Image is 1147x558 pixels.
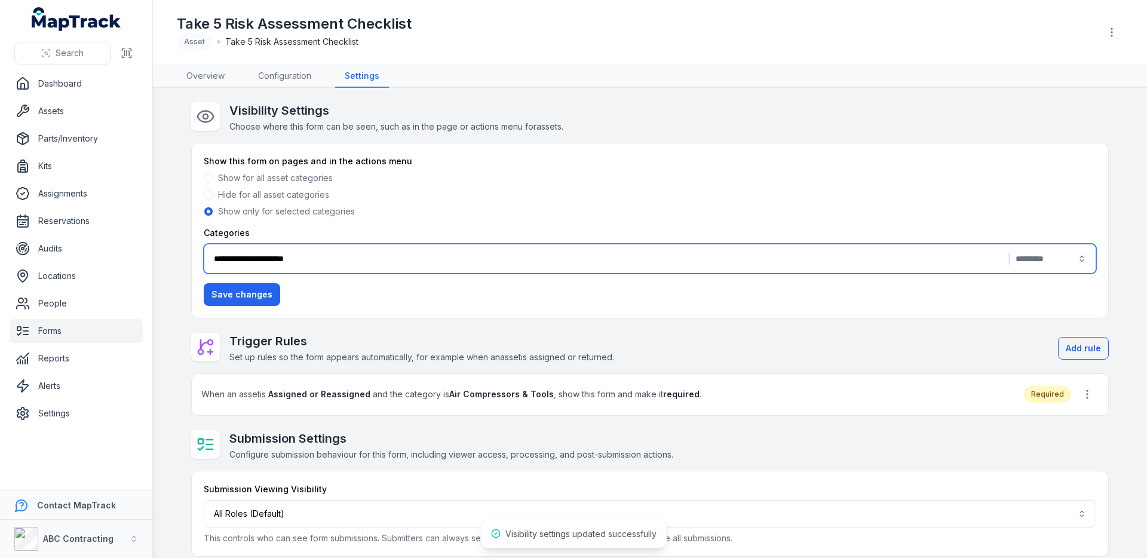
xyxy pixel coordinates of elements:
div: Asset [177,33,212,50]
a: Forms [10,319,143,343]
span: Configure submission behaviour for this form, including viewer access, processing, and post-submi... [229,449,673,459]
label: Show for all asset categories [218,172,333,184]
button: All Roles (Default) [204,500,1096,528]
h2: Visibility Settings [229,102,563,119]
strong: Assigned or Reassigned [268,389,370,399]
h2: Trigger Rules [229,333,614,349]
a: Reservations [10,209,143,233]
a: Settings [10,401,143,425]
a: MapTrack [32,7,121,31]
a: Parts/Inventory [10,127,143,151]
button: Search [14,42,111,65]
h2: Submission Settings [229,430,673,447]
button: Save changes [204,283,280,306]
a: Configuration [249,65,321,88]
strong: required [663,389,700,399]
label: Hide for all asset categories [218,189,329,201]
span: Search [56,47,84,59]
span: When an asset is and the category is , show this form and make it . [201,388,701,400]
strong: Contact MapTrack [37,500,116,510]
a: Dashboard [10,72,143,96]
span: Set up rules so the form appears automatically, for example when an asset is assigned or returned. [229,352,614,362]
h1: Take 5 Risk Assessment Checklist [177,14,412,33]
a: Assets [10,99,143,123]
label: Show only for selected categories [218,206,355,217]
label: Show this form on pages and in the actions menu [204,155,412,167]
label: Submission Viewing Visibility [204,483,327,495]
a: Audits [10,237,143,260]
span: Visibility settings updated successfully [505,529,657,539]
a: Settings [335,65,389,88]
a: Reports [10,347,143,370]
label: Categories [204,227,250,239]
a: Kits [10,154,143,178]
p: This controls who can see form submissions. Submitters can always see their own submissions. Admi... [204,532,1096,544]
strong: ABC Contracting [43,534,114,544]
strong: Air Compressors & Tools [449,389,554,399]
a: Locations [10,264,143,288]
div: Required [1024,386,1071,403]
button: | [204,244,1096,274]
a: Overview [177,65,234,88]
a: People [10,292,143,315]
a: Assignments [10,182,143,206]
a: Alerts [10,374,143,398]
button: Add rule [1058,337,1109,360]
span: Choose where this form can be seen, such as in the page or actions menu for assets . [229,121,563,131]
span: Take 5 Risk Assessment Checklist [225,36,358,48]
